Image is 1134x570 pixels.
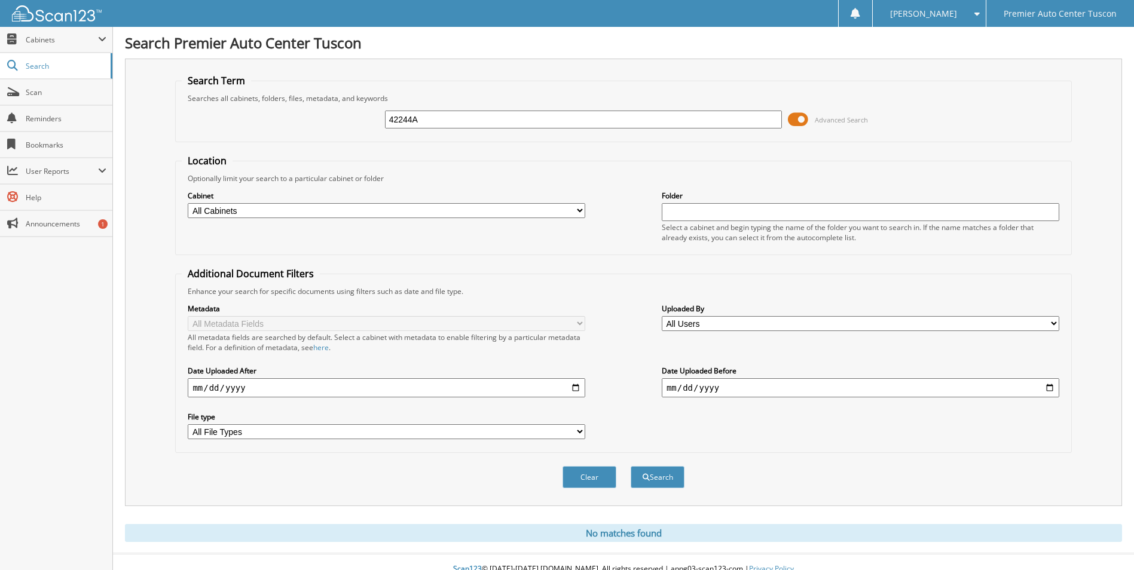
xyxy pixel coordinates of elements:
span: Premier Auto Center Tuscon [1004,10,1117,17]
div: No matches found [125,524,1122,542]
span: Reminders [26,114,106,124]
span: Cabinets [26,35,98,45]
span: Announcements [26,219,106,229]
iframe: Chat Widget [1074,513,1134,570]
span: Search [26,61,105,71]
span: Help [26,192,106,203]
span: [PERSON_NAME] [890,10,957,17]
label: Date Uploaded After [188,366,585,376]
label: Metadata [188,304,585,314]
label: Cabinet [188,191,585,201]
div: Optionally limit your search to a particular cabinet or folder [182,173,1065,183]
legend: Search Term [182,74,251,87]
input: start [188,378,585,397]
div: All metadata fields are searched by default. Select a cabinet with metadata to enable filtering b... [188,332,585,353]
div: Enhance your search for specific documents using filters such as date and file type. [182,286,1065,296]
img: scan123-logo-white.svg [12,5,102,22]
input: end [662,378,1059,397]
div: Searches all cabinets, folders, files, metadata, and keywords [182,93,1065,103]
a: here [313,342,329,353]
label: Date Uploaded Before [662,366,1059,376]
label: Folder [662,191,1059,201]
span: User Reports [26,166,98,176]
span: Bookmarks [26,140,106,150]
legend: Additional Document Filters [182,267,320,280]
span: Advanced Search [815,115,868,124]
div: 1 [98,219,108,229]
label: Uploaded By [662,304,1059,314]
div: Select a cabinet and begin typing the name of the folder you want to search in. If the name match... [662,222,1059,243]
h1: Search Premier Auto Center Tuscon [125,33,1122,53]
button: Clear [563,466,616,488]
legend: Location [182,154,233,167]
button: Search [631,466,684,488]
label: File type [188,412,585,422]
span: Scan [26,87,106,97]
